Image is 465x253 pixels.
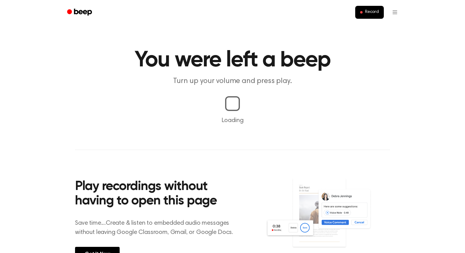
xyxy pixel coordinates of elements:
[365,10,379,15] span: Record
[75,219,241,237] p: Save time....Create & listen to embedded audio messages without leaving Google Classroom, Gmail, ...
[114,76,351,86] p: Turn up your volume and press play.
[75,49,390,71] h1: You were left a beep
[63,6,97,18] a: Beep
[355,6,384,19] button: Record
[75,180,241,209] h2: Play recordings without having to open this page
[7,116,458,125] p: Loading
[387,5,402,20] button: Open menu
